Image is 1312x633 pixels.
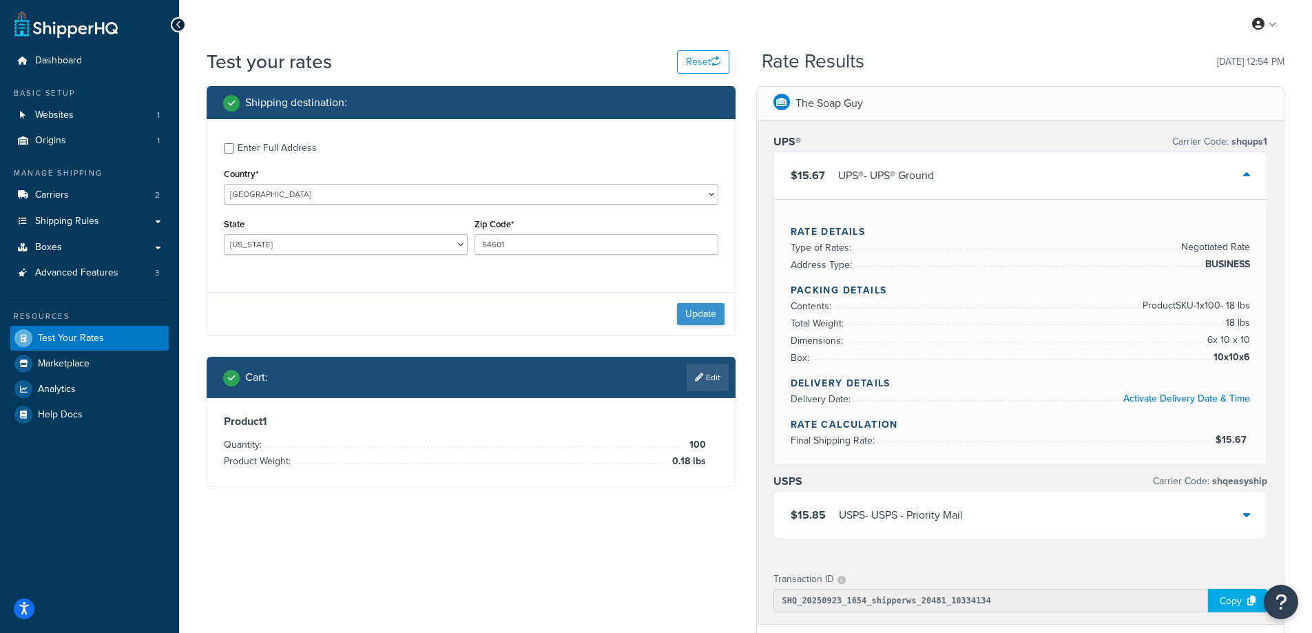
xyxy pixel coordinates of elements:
[1123,391,1250,406] a: Activate Delivery Date & Time
[773,135,801,149] h3: UPS®
[38,358,90,370] span: Marketplace
[773,570,834,589] p: Transaction ID
[10,311,169,322] div: Resources
[669,453,706,470] span: 0.18 lbs
[1204,332,1250,349] span: 6 x 10 x 10
[207,48,332,75] h1: Test your rates
[791,333,846,348] span: Dimensions:
[791,507,826,523] span: $15.85
[224,219,244,229] label: State
[35,55,82,67] span: Dashboard
[10,167,169,179] div: Manage Shipping
[10,87,169,99] div: Basic Setup
[1222,315,1250,331] span: 18 lbs
[10,260,169,286] a: Advanced Features3
[677,303,725,325] button: Update
[10,235,169,260] a: Boxes
[1153,472,1267,491] p: Carrier Code:
[35,267,118,279] span: Advanced Features
[1210,349,1250,366] span: 10x10x6
[10,128,169,154] li: Origins
[157,110,160,121] span: 1
[686,437,706,453] span: 100
[687,364,729,391] a: Edit
[839,506,963,525] div: USPS - USPS - Priority Mail
[1217,52,1284,72] p: [DATE] 12:54 PM
[35,216,99,227] span: Shipping Rules
[838,166,934,185] div: UPS® - UPS® Ground
[10,377,169,402] a: Analytics
[1209,474,1267,488] span: shqeasyship
[38,384,76,395] span: Analytics
[224,454,294,468] span: Product Weight:
[1178,239,1250,256] span: Negotiated Rate
[1229,134,1267,149] span: shqups1
[10,183,169,208] li: Carriers
[38,333,104,344] span: Test Your Rates
[35,242,62,253] span: Boxes
[224,169,258,179] label: Country*
[10,128,169,154] a: Origins1
[10,402,169,427] a: Help Docs
[10,260,169,286] li: Advanced Features
[10,351,169,376] a: Marketplace
[155,189,160,201] span: 2
[791,376,1251,391] h4: Delivery Details
[35,110,74,121] span: Websites
[245,371,268,384] h2: Cart :
[791,283,1251,298] h4: Packing Details
[38,409,83,421] span: Help Docs
[157,135,160,147] span: 1
[791,351,813,365] span: Box:
[795,94,863,113] p: The Soap Guy
[224,415,718,428] h3: Product 1
[10,326,169,351] a: Test Your Rates
[10,48,169,74] a: Dashboard
[35,189,69,201] span: Carriers
[238,138,317,158] div: Enter Full Address
[791,225,1251,239] h4: Rate Details
[677,50,729,74] button: Reset
[791,258,855,272] span: Address Type:
[1139,298,1250,314] span: Product SKU-1 x 100 - 18 lbs
[773,475,802,488] h3: USPS
[10,183,169,208] a: Carriers2
[224,437,265,452] span: Quantity:
[10,103,169,128] a: Websites1
[791,417,1251,432] h4: Rate Calculation
[10,209,169,234] a: Shipping Rules
[791,392,854,406] span: Delivery Date:
[1202,256,1250,273] span: BUSINESS
[475,219,514,229] label: Zip Code*
[10,103,169,128] li: Websites
[1208,589,1267,612] div: Copy
[35,135,66,147] span: Origins
[791,433,878,448] span: Final Shipping Rate:
[1172,132,1267,152] p: Carrier Code:
[791,299,835,313] span: Contents:
[762,51,864,72] h2: Rate Results
[791,316,847,331] span: Total Weight:
[155,267,160,279] span: 3
[1216,433,1250,447] span: $15.67
[224,143,234,154] input: Enter Full Address
[245,96,347,109] h2: Shipping destination :
[791,240,855,255] span: Type of Rates:
[1264,585,1298,619] button: Open Resource Center
[791,167,825,183] span: $15.67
